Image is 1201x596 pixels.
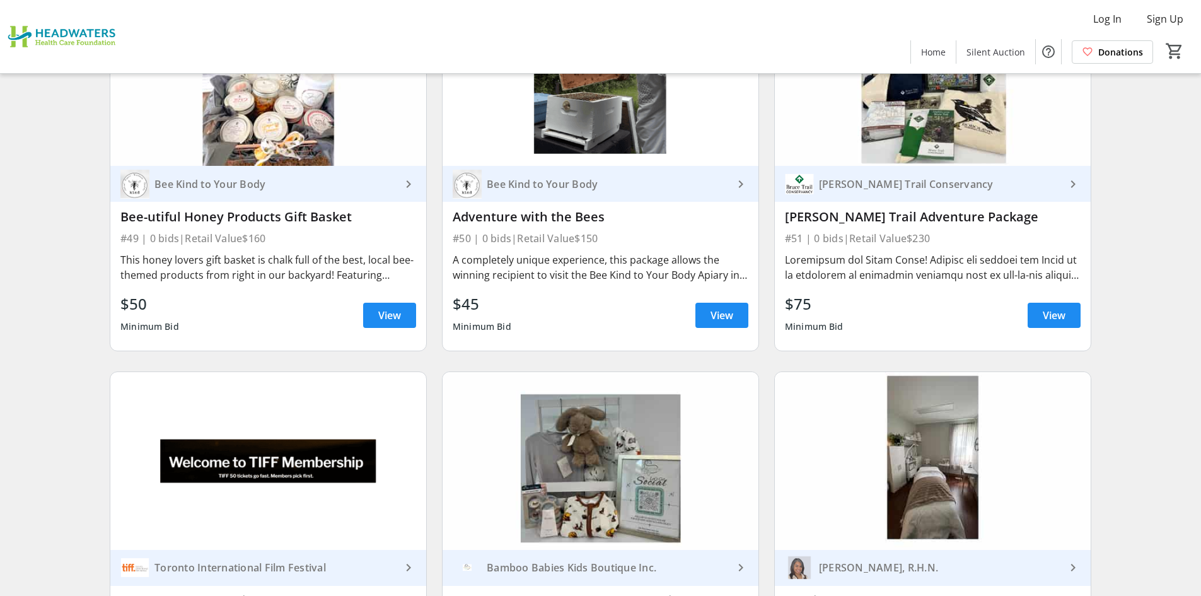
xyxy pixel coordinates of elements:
[120,209,416,225] div: Bee-utiful Honey Products Gift Basket
[966,45,1025,59] span: Silent Auction
[8,5,120,68] img: Headwaters Health Care Foundation's Logo
[1065,177,1081,192] mat-icon: keyboard_arrow_right
[378,308,401,323] span: View
[110,372,426,550] img: Two TIFF Memberships For a Year!
[453,170,482,199] img: Bee Kind to Your Body
[695,303,748,328] a: View
[711,308,733,323] span: View
[453,293,511,315] div: $45
[775,166,1091,202] a: Bruce Trail Conservancy[PERSON_NAME] Trail Conservancy
[785,170,814,199] img: Bruce Trail Conservancy
[453,252,748,283] div: A completely unique experience, this package allows the winning recipient to visit the Bee Kind t...
[775,372,1091,550] img: 70 Minute Reflexology Treatment
[149,561,401,574] div: Toronto International Film Festival
[1072,40,1153,64] a: Donations
[443,166,758,202] a: Bee Kind to Your Body Bee Kind to Your Body
[443,372,758,550] img: Welcome Your New Bundle of Joy Gift Basket
[814,561,1065,574] div: [PERSON_NAME], R.H.N.
[401,560,416,575] mat-icon: keyboard_arrow_right
[120,315,179,338] div: Minimum Bid
[1036,39,1061,64] button: Help
[401,177,416,192] mat-icon: keyboard_arrow_right
[120,230,416,247] div: #49 | 0 bids | Retail Value $160
[120,293,179,315] div: $50
[921,45,946,59] span: Home
[453,315,511,338] div: Minimum Bid
[1098,45,1143,59] span: Donations
[785,230,1081,247] div: #51 | 0 bids | Retail Value $230
[120,252,416,283] div: This honey lovers gift basket is chalk full of the best, local bee-themed products from right in ...
[733,177,748,192] mat-icon: keyboard_arrow_right
[453,209,748,225] div: Adventure with the Bees
[785,209,1081,225] div: [PERSON_NAME] Trail Adventure Package
[814,178,1065,190] div: [PERSON_NAME] Trail Conservancy
[775,550,1091,586] a: Linda Ramprasad, R.H.N. [PERSON_NAME], R.H.N.
[1065,560,1081,575] mat-icon: keyboard_arrow_right
[1043,308,1065,323] span: View
[1028,303,1081,328] a: View
[482,561,733,574] div: Bamboo Babies Kids Boutique Inc.
[149,178,401,190] div: Bee Kind to Your Body
[443,550,758,586] a: Bamboo Babies Kids Boutique Inc.Bamboo Babies Kids Boutique Inc.
[110,550,426,586] a: Toronto International Film FestivalToronto International Film Festival
[1093,11,1122,26] span: Log In
[453,553,482,582] img: Bamboo Babies Kids Boutique Inc.
[1083,9,1132,29] button: Log In
[120,170,149,199] img: Bee Kind to Your Body
[785,553,814,582] img: Linda Ramprasad, R.H.N.
[785,293,844,315] div: $75
[363,303,416,328] a: View
[1137,9,1193,29] button: Sign Up
[1147,11,1183,26] span: Sign Up
[733,560,748,575] mat-icon: keyboard_arrow_right
[120,553,149,582] img: Toronto International Film Festival
[785,252,1081,283] div: Loremipsum dol Sitam Conse! Adipisc eli seddoei tem Incid ut la etdolorem al enimadmin veniamqu n...
[110,166,426,202] a: Bee Kind to Your Body Bee Kind to Your Body
[956,40,1035,64] a: Silent Auction
[453,230,748,247] div: #50 | 0 bids | Retail Value $150
[482,178,733,190] div: Bee Kind to Your Body
[1163,40,1186,62] button: Cart
[911,40,956,64] a: Home
[785,315,844,338] div: Minimum Bid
